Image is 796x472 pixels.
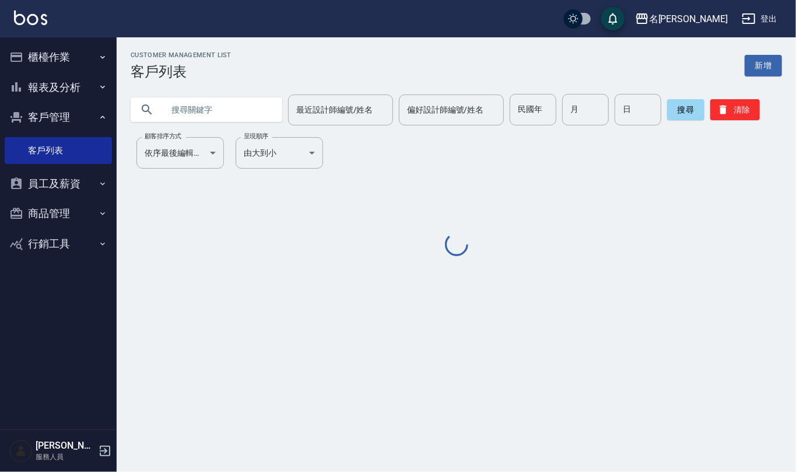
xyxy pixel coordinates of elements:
[36,440,95,452] h5: [PERSON_NAME]
[244,132,268,141] label: 呈現順序
[131,64,232,80] h3: 客戶列表
[710,99,760,120] button: 清除
[236,137,323,169] div: 由大到小
[131,51,232,59] h2: Customer Management List
[630,7,732,31] button: 名[PERSON_NAME]
[5,72,112,103] button: 報表及分析
[163,94,273,125] input: 搜尋關鍵字
[737,8,782,30] button: 登出
[5,42,112,72] button: 櫃檯作業
[136,137,224,169] div: 依序最後編輯時間
[14,11,47,25] img: Logo
[5,169,112,199] button: 員工及薪資
[745,55,782,76] a: 新增
[601,7,625,30] button: save
[5,229,112,259] button: 行銷工具
[5,102,112,132] button: 客戶管理
[36,452,95,462] p: 服務人員
[649,12,728,26] div: 名[PERSON_NAME]
[667,99,704,120] button: 搜尋
[145,132,181,141] label: 顧客排序方式
[5,198,112,229] button: 商品管理
[5,137,112,164] a: 客戶列表
[9,439,33,463] img: Person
